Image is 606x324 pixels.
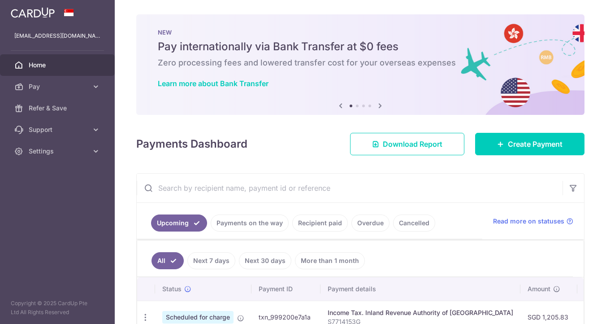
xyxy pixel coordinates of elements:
[162,311,234,324] span: Scheduled for charge
[158,39,563,54] h5: Pay internationally via Bank Transfer at $0 fees
[137,174,563,202] input: Search by recipient name, payment id or reference
[328,308,513,317] div: Income Tax. Inland Revenue Authority of [GEOGRAPHIC_DATA]
[350,133,464,155] a: Download Report
[158,79,268,88] a: Learn more about Bank Transfer
[136,136,247,152] h4: Payments Dashboard
[29,82,88,91] span: Pay
[383,139,442,149] span: Download Report
[29,147,88,156] span: Settings
[151,252,184,269] a: All
[320,277,520,301] th: Payment details
[158,29,563,36] p: NEW
[239,252,291,269] a: Next 30 days
[14,31,100,40] p: [EMAIL_ADDRESS][DOMAIN_NAME]
[493,217,573,226] a: Read more on statuses
[162,285,182,293] span: Status
[29,104,88,113] span: Refer & Save
[151,215,207,232] a: Upcoming
[158,57,563,68] h6: Zero processing fees and lowered transfer cost for your overseas expenses
[29,61,88,70] span: Home
[351,215,390,232] a: Overdue
[292,215,348,232] a: Recipient paid
[508,139,563,149] span: Create Payment
[11,7,55,18] img: CardUp
[136,14,584,115] img: Bank transfer banner
[211,215,289,232] a: Payments on the way
[29,125,88,134] span: Support
[393,215,435,232] a: Cancelled
[475,133,584,155] a: Create Payment
[493,217,564,226] span: Read more on statuses
[295,252,365,269] a: More than 1 month
[187,252,235,269] a: Next 7 days
[251,277,320,301] th: Payment ID
[528,285,550,293] span: Amount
